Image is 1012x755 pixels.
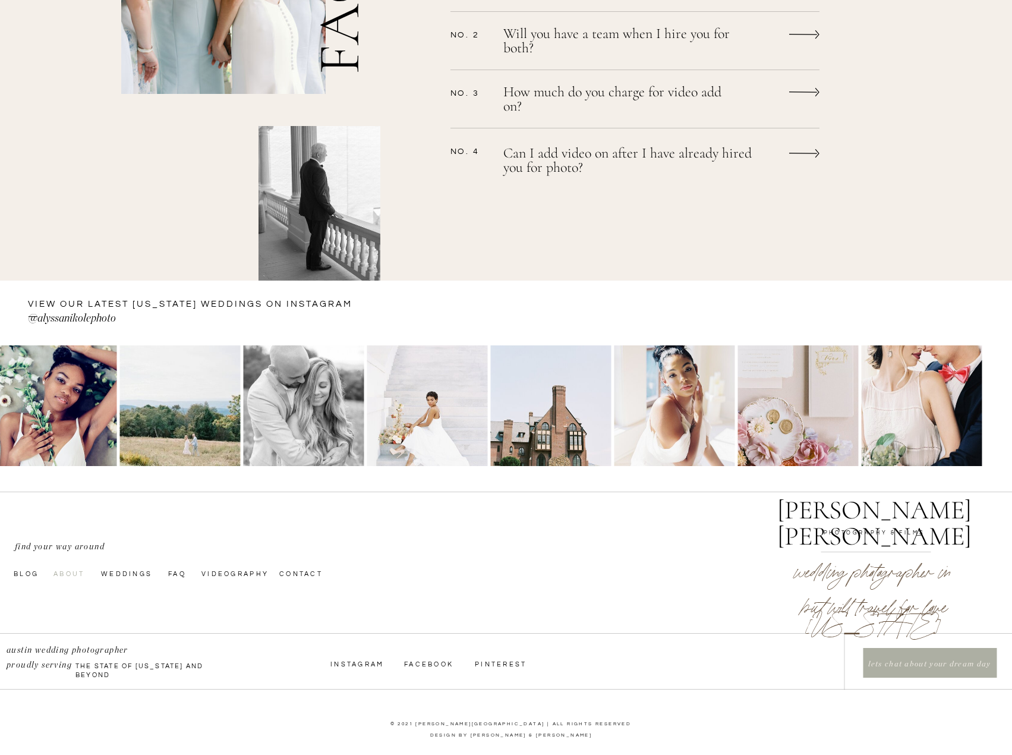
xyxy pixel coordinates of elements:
[53,568,94,578] a: About
[490,345,611,466] img: Dover-Hall-Richmond-Virginia-Wedding-Venue-colorful-summer-by-photographer-natalie-Jayne-photogra...
[28,310,296,329] a: @alyssanikolephoto
[404,659,457,668] a: Facebook
[28,298,356,312] a: VIEW OUR LATEST [US_STATE] WEDDINGS ON instagram —
[330,659,384,668] a: InstagraM
[503,85,735,117] a: How much do you charge for video add on?
[243,345,364,466] img: Skyline-Drive-Anniversary-photos-in-the-mountains-by-Virginia-Wedding-Photographer-Natalie-Jayne-...
[861,345,982,466] img: hern-Tropical-wedding-inspiration-fredericksburg-vintage-charleston-georgia-Tropical-wedding-insp...
[101,568,157,578] a: Weddings
[770,497,979,530] a: [PERSON_NAME] [PERSON_NAME]
[740,546,1005,621] h2: wedding photographer in [US_STATE]
[15,540,137,549] p: find your way around
[7,643,157,658] p: austin wedding photographer proudly serving
[737,345,858,466] img: Dover-Hall-Richmond-Virginia-Wedding-Venue-colorful-summer-by-photographer-natalie-Jayne-photogra...
[450,30,489,39] p: No. 2
[795,581,954,633] p: but will travel for love
[201,568,268,578] a: videography
[503,146,769,178] a: Can I add video on after I have already hired you for photo?
[475,659,531,668] a: Pinterest
[614,345,734,466] img: Dover-Hall-Richmond-Virginia-Wedding-Venue-colorful-summer-by-photographer-natalie-Jayne-photogra...
[416,731,607,744] a: Design by [PERSON_NAME] & [PERSON_NAME]
[341,720,681,728] p: © 2021 [PERSON_NAME][GEOGRAPHIC_DATA] | ALL RIGHTS RESERVED
[450,146,489,156] p: No. 4
[119,345,240,466] img: Skyline-Drive-Anniversary-photos-in-the-mountains-by-Virginia-Wedding-Photographer-Natalie-Jayne-...
[450,88,489,97] p: No. 3
[367,345,487,466] img: richmond-capitol-bridal-session-Night-black-and-white-Natalie-Jayne-photographer-Photography-wedd...
[168,568,187,578] a: faq
[503,27,735,58] a: Will you have a team when I hire you for both?
[75,662,222,673] p: the state of [US_STATE] and beyond
[14,568,51,578] a: Blog
[864,659,995,672] a: lets chat about your dream day
[279,568,339,578] a: Contact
